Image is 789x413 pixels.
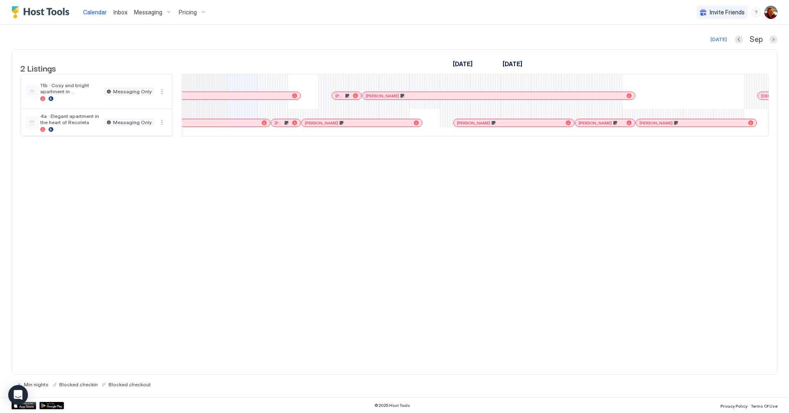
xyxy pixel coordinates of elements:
[444,70,466,82] a: September 29, 2025
[721,72,724,80] span: 8
[631,72,634,80] span: 5
[451,58,475,70] a: September 6, 2025
[366,93,399,99] span: [PERSON_NAME]
[752,72,755,80] span: 9
[12,402,36,409] a: App Store
[477,72,484,80] span: 30
[39,402,64,409] a: Google Play Store
[157,118,167,127] button: More options
[210,72,219,80] span: Sun
[537,70,555,82] a: October 2, 2025
[157,87,167,97] div: menu
[272,72,281,80] span: Tue
[606,72,614,80] span: Sat
[750,35,763,44] span: Sep
[639,120,673,126] span: [PERSON_NAME]
[181,72,189,80] span: Sat
[457,120,490,126] span: [PERSON_NAME]
[635,72,644,80] span: Sun
[394,72,402,80] span: Sat
[275,120,283,126] span: [PERSON_NAME]
[501,58,524,70] a: October 1, 2025
[769,35,777,44] button: Next month
[325,72,331,80] span: 25
[735,35,743,44] button: Previous month
[20,62,56,74] span: 2 Listings
[113,9,127,16] span: Inbox
[233,72,240,80] span: 22
[414,70,435,82] a: September 28, 2025
[544,72,553,80] span: Thu
[305,120,338,126] span: [PERSON_NAME]
[709,35,728,44] button: [DATE]
[751,404,777,408] span: Terms Of Use
[572,72,575,80] span: 3
[512,72,523,80] span: Wed
[696,72,705,80] span: Tue
[386,72,393,80] span: 27
[710,9,745,16] span: Invite Friends
[332,72,342,80] span: Thu
[335,93,344,99] span: [PERSON_NAME]
[179,9,197,16] span: Pricing
[8,385,28,405] div: Open Intercom Messenger
[302,72,312,80] span: Wed
[40,113,101,125] span: 4a · Elegant apartment in the heart of Recoleta
[726,72,736,80] span: Wed
[601,72,604,80] span: 4
[475,70,496,82] a: September 30, 2025
[629,70,646,82] a: October 5, 2025
[157,87,167,97] button: More options
[576,72,582,80] span: Fri
[720,401,747,410] a: Privacy Policy
[751,401,777,410] a: Terms Of Use
[113,8,127,16] a: Inbox
[711,36,727,43] div: [DATE]
[416,72,423,80] span: 28
[291,70,314,82] a: September 24, 2025
[485,72,494,80] span: Tue
[204,72,209,80] span: 21
[507,70,525,82] a: October 1, 2025
[59,381,98,388] span: Blocked checkin
[231,70,254,82] a: September 22, 2025
[665,72,676,80] span: Mon
[264,72,271,80] span: 23
[374,403,410,408] span: © 2025 Host Tools
[202,70,221,82] a: September 21, 2025
[446,72,452,80] span: 29
[108,381,151,388] span: Blocked checkout
[757,72,766,80] span: Thu
[40,82,101,95] span: 11b · Cosy and bright apartment in [GEOGRAPHIC_DATA]
[454,72,464,80] span: Mon
[157,118,167,127] div: menu
[751,7,761,17] div: menu
[690,70,707,82] a: October 7, 2025
[262,70,283,82] a: September 23, 2025
[12,6,73,18] a: Host Tools Logo
[355,70,373,82] a: September 26, 2025
[509,72,511,80] span: 1
[658,70,678,82] a: October 6, 2025
[24,381,48,388] span: Min nights
[579,120,612,126] span: [PERSON_NAME]
[719,70,738,82] a: October 8, 2025
[83,9,107,16] span: Calendar
[293,72,300,80] span: 24
[692,72,695,80] span: 7
[570,70,584,82] a: October 3, 2025
[539,72,542,80] span: 2
[241,72,251,80] span: Mon
[750,70,768,82] a: October 9, 2025
[323,70,344,82] a: September 25, 2025
[357,72,364,80] span: 26
[134,9,162,16] span: Messaging
[660,72,664,80] span: 6
[764,6,777,19] div: User profile
[83,8,107,16] a: Calendar
[365,72,371,80] span: Fri
[424,72,433,80] span: Sun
